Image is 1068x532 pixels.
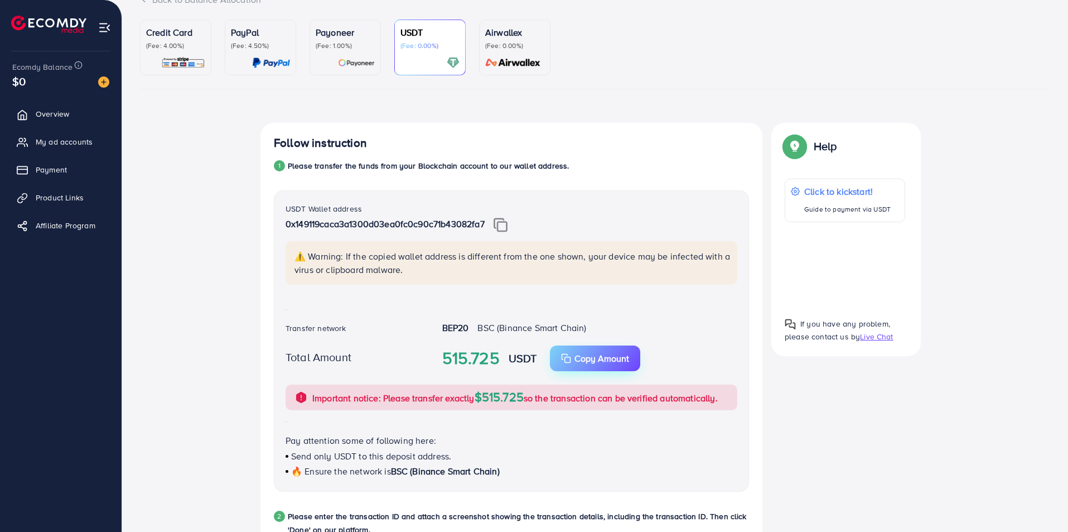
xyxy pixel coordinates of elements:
[98,76,109,88] img: image
[8,131,113,153] a: My ad accounts
[860,331,893,342] span: Live Chat
[286,203,362,214] label: USDT Wallet address
[785,319,796,330] img: Popup guide
[447,56,460,69] img: card
[814,140,837,153] p: Help
[36,136,93,147] span: My ad accounts
[442,322,469,334] strong: BEP20
[12,61,73,73] span: Ecomdy Balance
[231,41,290,50] p: (Fee: 4.50%)
[286,449,737,463] p: Send only USDT to this deposit address.
[485,41,544,50] p: (Fee: 0.00%)
[252,56,290,69] img: card
[36,220,95,231] span: Affiliate Program
[316,26,375,39] p: Payoneer
[574,352,629,365] p: Copy Amount
[482,56,544,69] img: card
[36,108,69,119] span: Overview
[550,346,640,371] button: Copy Amount
[231,26,290,39] p: PayPal
[509,350,537,366] strong: USDT
[312,390,718,405] p: Important notice: Please transfer exactly so the transaction can be verified automatically.
[804,203,891,216] p: Guide to payment via USDT
[98,21,111,34] img: menu
[286,217,737,232] p: 0x149119caca3a1300d03ea0fc0c90c71b43082fa7
[400,41,460,50] p: (Fee: 0.00%)
[8,186,113,209] a: Product Links
[338,56,375,69] img: card
[785,136,805,156] img: Popup guide
[294,391,308,404] img: alert
[8,103,113,125] a: Overview
[8,159,113,181] a: Payment
[316,41,375,50] p: (Fee: 1.00%)
[485,26,544,39] p: Airwallex
[294,250,731,276] p: ⚠️ Warning: If the copied wallet address is different from the one shown, your device may be infe...
[274,136,367,150] h4: Follow instruction
[291,465,391,477] span: 🔥 Ensure the network is
[400,26,460,39] p: USDT
[8,214,113,237] a: Affiliate Program
[785,318,890,342] span: If you have any problem, please contact us by
[12,73,26,89] span: $0
[161,56,205,69] img: card
[274,160,285,171] div: 1
[286,323,346,334] label: Transfer network
[146,41,205,50] p: (Fee: 4.00%)
[288,159,569,172] p: Please transfer the funds from your Blockchain account to our wallet address.
[477,322,586,334] span: BSC (Binance Smart Chain)
[36,192,84,203] span: Product Links
[286,349,351,365] label: Total Amount
[11,16,86,33] img: logo
[1021,482,1060,524] iframe: Chat
[442,346,500,371] strong: 515.725
[494,218,508,232] img: img
[391,465,500,477] span: BSC (Binance Smart Chain)
[804,185,891,198] p: Click to kickstart!
[475,388,524,405] span: $515.725
[146,26,205,39] p: Credit Card
[274,511,285,522] div: 2
[36,164,67,175] span: Payment
[286,434,737,447] p: Pay attention some of following here:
